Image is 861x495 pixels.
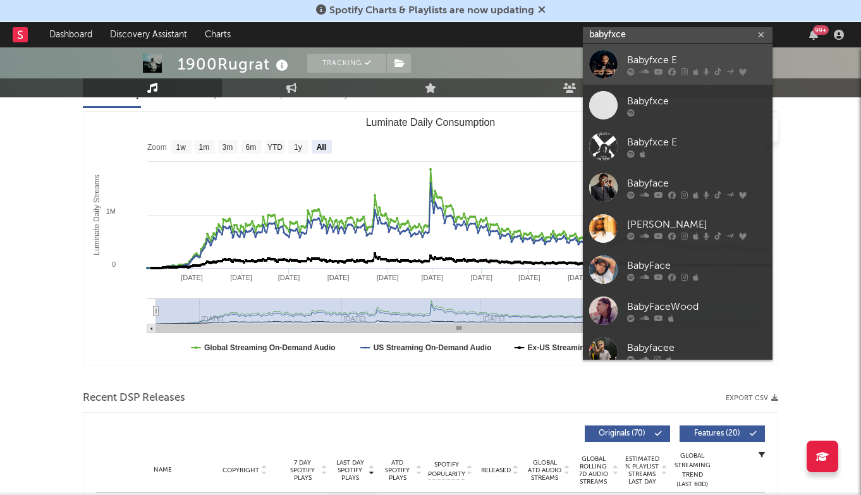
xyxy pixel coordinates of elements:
[627,217,766,232] div: [PERSON_NAME]
[286,459,319,482] span: 7 Day Spotify Plays
[317,143,326,152] text: All
[673,451,711,489] div: Global Streaming Trend (Last 60D)
[421,274,443,281] text: [DATE]
[327,274,350,281] text: [DATE]
[627,340,766,355] div: Babyfacee
[583,249,772,290] a: BabyFace
[583,331,772,372] a: Babyfacee
[538,6,546,16] span: Dismiss
[583,167,772,208] a: Babyface
[267,143,283,152] text: YTD
[278,274,300,281] text: [DATE]
[627,258,766,273] div: BabyFace
[40,22,101,47] a: Dashboard
[627,176,766,191] div: Babyface
[294,143,302,152] text: 1y
[481,467,511,474] span: Released
[813,25,829,35] div: 99 +
[470,274,492,281] text: [DATE]
[583,290,772,331] a: BabyFaceWood
[688,430,746,437] span: Features ( 20 )
[627,135,766,150] div: Babyfxce E
[223,143,233,152] text: 3m
[307,54,386,73] button: Tracking
[528,343,658,352] text: Ex-US Streaming On-Demand Audio
[92,174,101,255] text: Luminate Daily Streams
[583,44,772,85] a: Babyfxce E
[246,143,257,152] text: 6m
[204,343,336,352] text: Global Streaming On-Demand Audio
[568,274,590,281] text: [DATE]
[627,94,766,109] div: Babyfxce
[83,112,778,365] svg: Luminate Daily Consumption
[583,85,772,126] a: Babyfxce
[374,343,492,352] text: US Streaming On-Demand Audio
[593,430,651,437] span: Originals ( 70 )
[583,208,772,249] a: [PERSON_NAME]
[585,425,670,442] button: Originals(70)
[726,394,778,402] button: Export CSV
[101,22,196,47] a: Discovery Assistant
[428,460,465,479] span: Spotify Popularity
[680,425,765,442] button: Features(20)
[181,274,203,281] text: [DATE]
[576,455,611,486] span: Global Rolling 7D Audio Streams
[223,467,259,474] span: Copyright
[381,459,414,482] span: ATD Spotify Plays
[176,143,186,152] text: 1w
[583,27,772,43] input: Search for artists
[106,207,116,215] text: 1M
[627,52,766,68] div: Babyfxce E
[527,459,562,482] span: Global ATD Audio Streams
[377,274,399,281] text: [DATE]
[83,391,185,406] span: Recent DSP Releases
[625,455,659,486] span: Estimated % Playlist Streams Last Day
[196,22,240,47] a: Charts
[329,6,534,16] span: Spotify Charts & Playlists are now updating
[583,126,772,167] a: Babyfxce E
[627,299,766,314] div: BabyFaceWood
[230,274,252,281] text: [DATE]
[178,54,291,75] div: 1900Rugrat
[518,274,540,281] text: [DATE]
[809,30,818,40] button: 99+
[333,459,367,482] span: Last Day Spotify Plays
[112,260,116,268] text: 0
[121,465,204,475] div: Name
[199,143,210,152] text: 1m
[147,143,167,152] text: Zoom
